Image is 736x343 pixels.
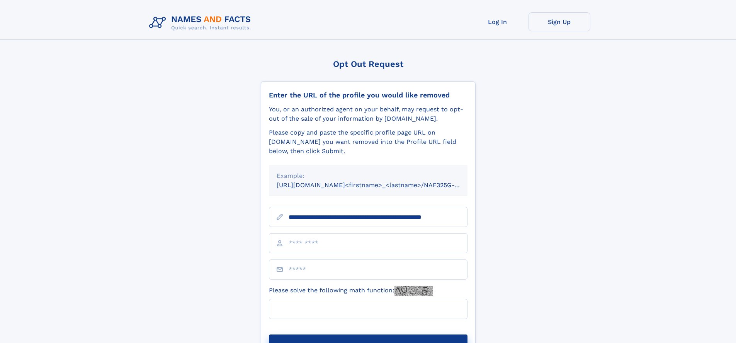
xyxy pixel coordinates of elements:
div: Example: [277,171,460,181]
div: Enter the URL of the profile you would like removed [269,91,467,99]
div: Please copy and paste the specific profile page URL on [DOMAIN_NAME] you want removed into the Pr... [269,128,467,156]
a: Sign Up [529,12,590,31]
small: [URL][DOMAIN_NAME]<firstname>_<lastname>/NAF325G-xxxxxxxx [277,181,482,189]
a: Log In [467,12,529,31]
img: Logo Names and Facts [146,12,257,33]
label: Please solve the following math function: [269,286,433,296]
div: You, or an authorized agent on your behalf, may request to opt-out of the sale of your informatio... [269,105,467,123]
div: Opt Out Request [261,59,476,69]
